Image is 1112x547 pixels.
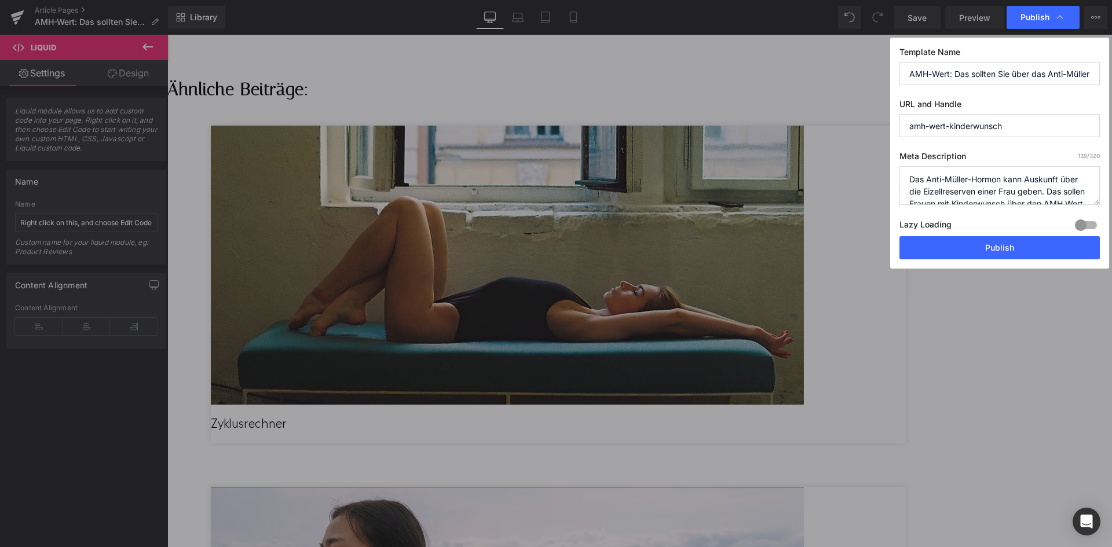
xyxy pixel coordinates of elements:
div: Open Intercom Messenger [1073,508,1100,535]
label: URL and Handle [899,99,1100,114]
span: 139 [1078,152,1087,159]
span: Publish [1020,12,1049,23]
button: Publish [899,236,1100,259]
span: /320 [1078,152,1100,159]
label: Lazy Loading [899,217,952,236]
a: Zyklusrechner [43,380,119,394]
label: Template Name [899,47,1100,62]
textarea: Das Anti-Müller-Hormon kann Auskunft über die Eizellreserven einer Frau geben. Das sollen Frauen ... [899,166,1100,205]
label: Meta Description [899,151,1100,166]
img: Zyklusrechner [43,91,637,370]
